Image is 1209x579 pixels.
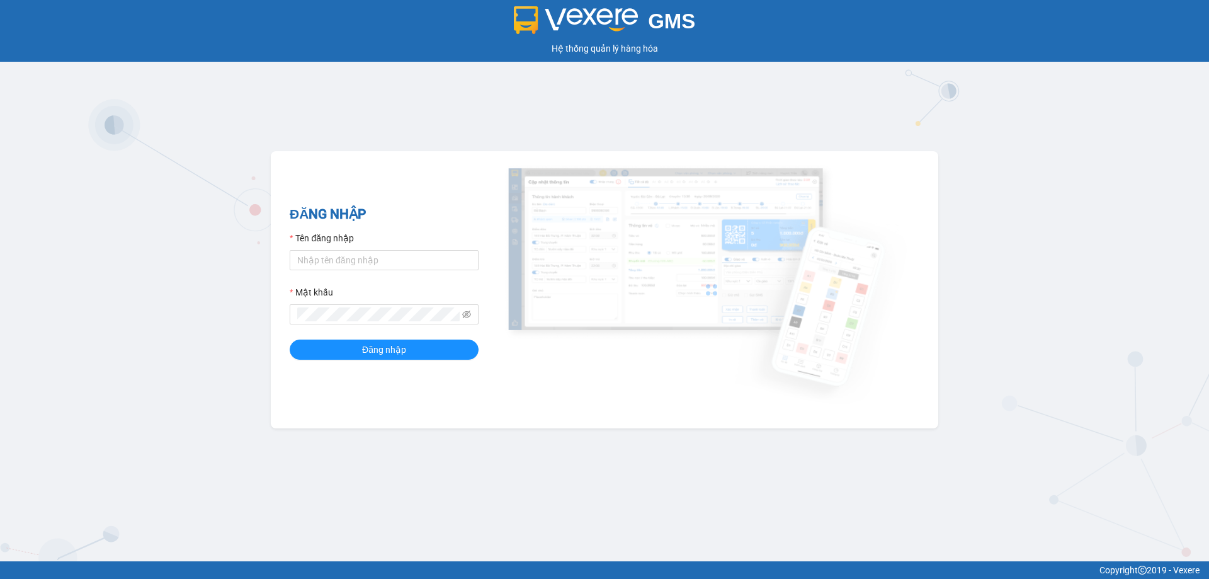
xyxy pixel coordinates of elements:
input: Mật khẩu [297,307,460,321]
span: copyright [1138,566,1147,575]
div: Copyright 2019 - Vexere [9,563,1200,577]
span: eye-invisible [462,310,471,319]
input: Tên đăng nhập [290,250,479,270]
a: GMS [514,19,696,29]
img: logo 2 [514,6,639,34]
button: Đăng nhập [290,340,479,360]
h2: ĐĂNG NHẬP [290,204,479,225]
label: Mật khẩu [290,285,333,299]
span: GMS [648,9,695,33]
div: Hệ thống quản lý hàng hóa [3,42,1206,55]
span: Đăng nhập [362,343,406,357]
label: Tên đăng nhập [290,231,354,245]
